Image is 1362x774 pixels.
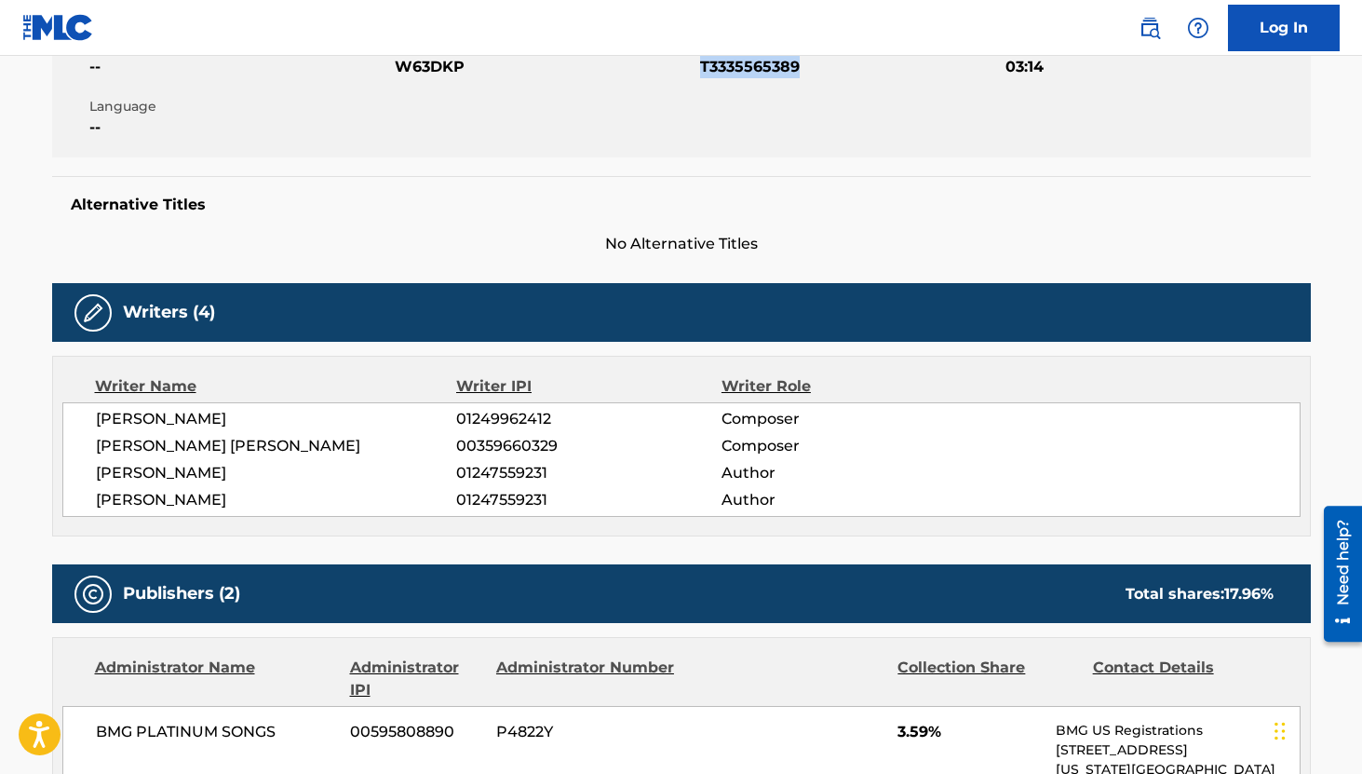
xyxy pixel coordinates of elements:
[82,583,104,605] img: Publishers
[123,583,240,604] h5: Publishers (2)
[1224,585,1274,603] span: 17.96 %
[700,56,1001,78] span: T3335565389
[350,657,482,701] div: Administrator IPI
[1005,56,1306,78] span: 03:14
[123,302,215,323] h5: Writers (4)
[1131,9,1168,47] a: Public Search
[89,56,390,78] span: --
[897,721,1042,743] span: 3.59%
[1126,583,1274,605] div: Total shares:
[721,408,963,430] span: Composer
[1056,721,1299,740] p: BMG US Registrations
[1093,657,1274,701] div: Contact Details
[89,116,390,139] span: --
[96,435,457,457] span: [PERSON_NAME] [PERSON_NAME]
[1310,498,1362,648] iframe: Resource Center
[1056,740,1299,760] p: [STREET_ADDRESS]
[456,408,721,430] span: 01249962412
[456,489,721,511] span: 01247559231
[96,462,457,484] span: [PERSON_NAME]
[71,196,1292,214] h5: Alternative Titles
[395,56,695,78] span: W63DKP
[897,657,1078,701] div: Collection Share
[22,14,94,41] img: MLC Logo
[1269,685,1362,774] iframe: Chat Widget
[456,435,721,457] span: 00359660329
[456,375,721,398] div: Writer IPI
[496,657,677,701] div: Administrator Number
[96,408,457,430] span: [PERSON_NAME]
[721,489,963,511] span: Author
[721,462,963,484] span: Author
[1187,17,1209,39] img: help
[96,489,457,511] span: [PERSON_NAME]
[721,435,963,457] span: Composer
[350,721,482,743] span: 00595808890
[1274,703,1286,759] div: Drag
[721,375,963,398] div: Writer Role
[82,302,104,324] img: Writers
[456,462,721,484] span: 01247559231
[89,97,390,116] span: Language
[95,657,336,701] div: Administrator Name
[96,721,337,743] span: BMG PLATINUM SONGS
[1228,5,1340,51] a: Log In
[1180,9,1217,47] div: Help
[95,375,457,398] div: Writer Name
[496,721,677,743] span: P4822Y
[1139,17,1161,39] img: search
[52,233,1311,255] span: No Alternative Titles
